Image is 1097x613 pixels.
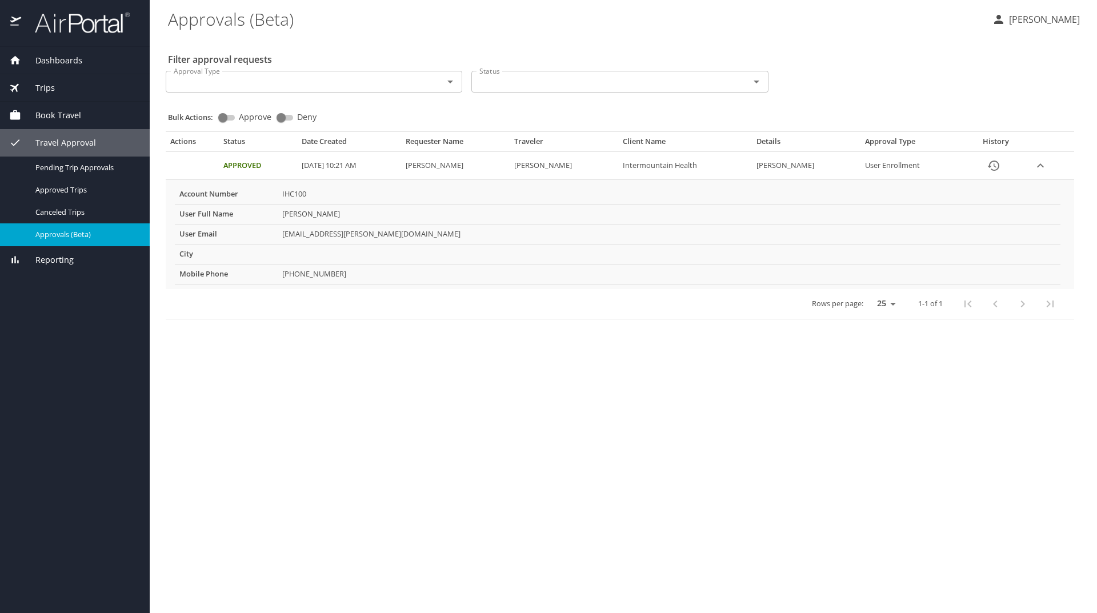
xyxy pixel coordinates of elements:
[21,82,55,94] span: Trips
[175,264,278,284] th: Mobile Phone
[21,137,96,149] span: Travel Approval
[278,224,1060,244] td: [EMAIL_ADDRESS][PERSON_NAME][DOMAIN_NAME]
[278,264,1060,284] td: [PHONE_NUMBER]
[1006,13,1080,26] p: [PERSON_NAME]
[35,207,136,218] span: Canceled Trips
[21,109,81,122] span: Book Travel
[21,254,74,266] span: Reporting
[175,185,1060,285] table: More info for approvals
[22,11,130,34] img: airportal-logo.png
[860,137,964,151] th: Approval Type
[175,244,278,264] th: City
[35,162,136,173] span: Pending Trip Approvals
[401,137,510,151] th: Requester Name
[175,204,278,224] th: User Full Name
[510,137,618,151] th: Traveler
[35,185,136,195] span: Approved Trips
[987,9,1084,30] button: [PERSON_NAME]
[239,113,271,121] span: Approve
[1032,157,1049,174] button: expand row
[21,54,82,67] span: Dashboards
[748,74,764,90] button: Open
[297,152,401,180] td: [DATE] 10:21 AM
[752,152,860,180] td: [PERSON_NAME]
[401,152,510,180] td: [PERSON_NAME]
[618,137,752,151] th: Client Name
[442,74,458,90] button: Open
[964,137,1027,151] th: History
[10,11,22,34] img: icon-airportal.png
[175,224,278,244] th: User Email
[278,204,1060,224] td: [PERSON_NAME]
[175,185,278,204] th: Account Number
[278,185,1060,204] td: IHC100
[166,137,219,151] th: Actions
[868,295,900,312] select: rows per page
[860,152,964,180] td: User Enrollment
[510,152,618,180] td: [PERSON_NAME]
[219,152,297,180] td: Approved
[168,1,983,37] h1: Approvals (Beta)
[219,137,297,151] th: Status
[918,300,943,307] p: 1-1 of 1
[297,137,401,151] th: Date Created
[35,229,136,240] span: Approvals (Beta)
[752,137,860,151] th: Details
[166,137,1074,319] table: Approval table
[297,113,317,121] span: Deny
[980,152,1007,179] button: History
[618,152,752,180] td: Intermountain Health
[168,112,222,122] p: Bulk Actions:
[168,50,272,69] h2: Filter approval requests
[812,300,863,307] p: Rows per page:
